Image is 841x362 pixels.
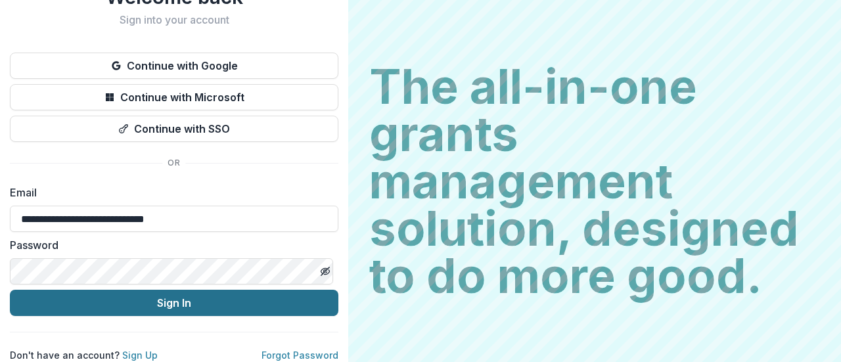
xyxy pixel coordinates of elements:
[10,84,338,110] button: Continue with Microsoft
[261,350,338,361] a: Forgot Password
[10,290,338,316] button: Sign In
[10,116,338,142] button: Continue with SSO
[10,185,330,200] label: Email
[10,14,338,26] h2: Sign into your account
[315,261,336,282] button: Toggle password visibility
[10,348,158,362] p: Don't have an account?
[10,237,330,253] label: Password
[122,350,158,361] a: Sign Up
[10,53,338,79] button: Continue with Google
